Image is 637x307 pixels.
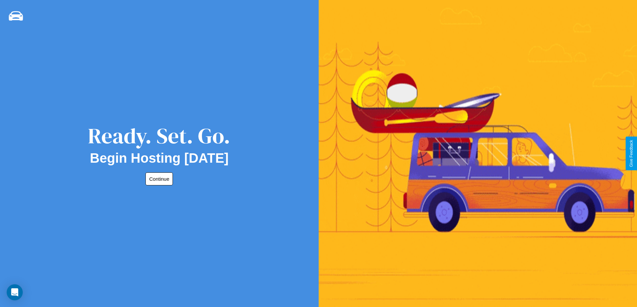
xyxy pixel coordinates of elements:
[629,140,634,167] div: Give Feedback
[7,284,23,300] div: Open Intercom Messenger
[88,121,230,151] div: Ready. Set. Go.
[90,151,229,166] h2: Begin Hosting [DATE]
[145,172,173,185] button: Continue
